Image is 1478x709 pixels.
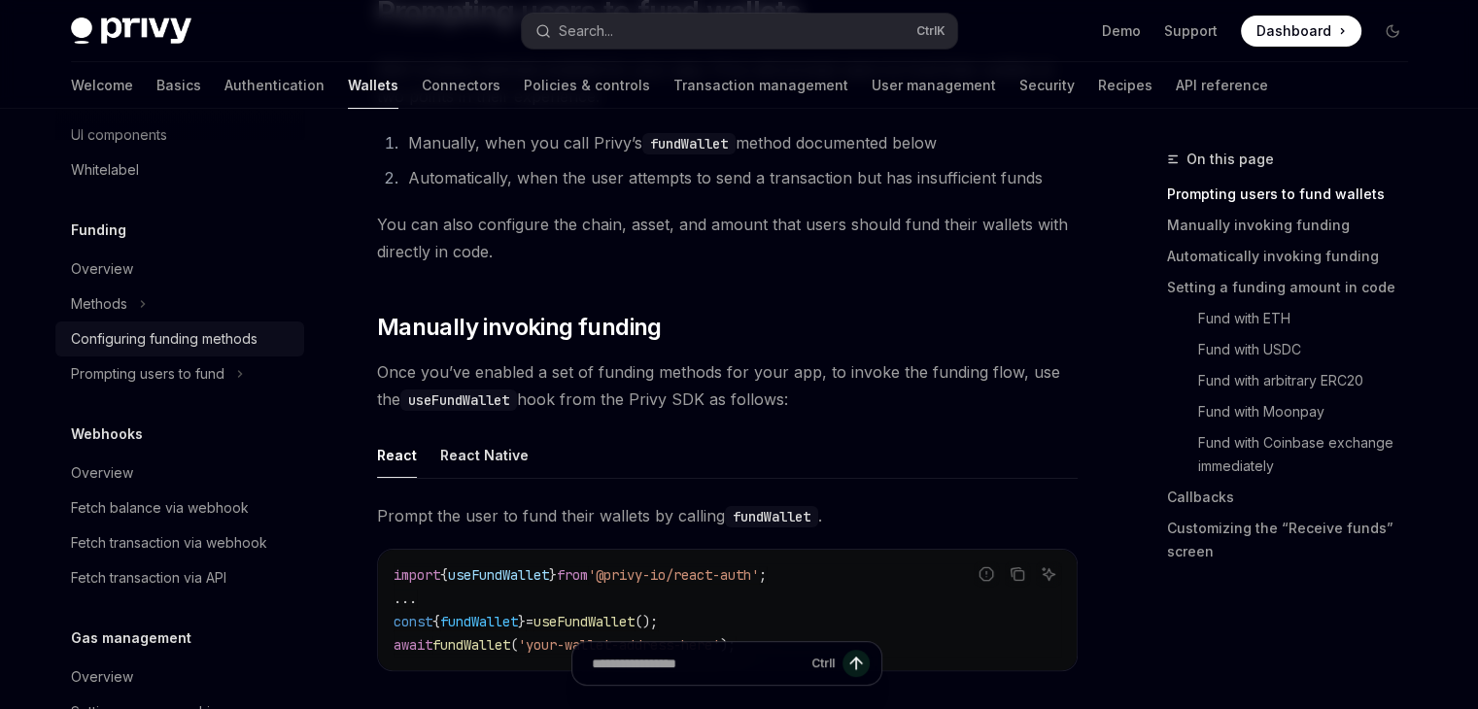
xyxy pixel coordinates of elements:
[1186,148,1274,171] span: On this page
[1167,210,1424,241] a: Manually invoking funding
[725,506,818,527] code: fundWallet
[71,626,191,650] h5: Gas management
[1377,16,1408,47] button: Toggle dark mode
[510,636,518,654] span: (
[673,62,848,109] a: Transaction management
[55,525,304,560] a: Fetch transaction via webhook
[55,659,304,694] a: Overview
[448,566,549,584] span: useFundWallet
[526,613,533,630] span: =
[71,566,226,590] div: Fetch transaction via API
[440,566,448,584] span: {
[557,566,588,584] span: from
[1102,21,1141,41] a: Demo
[559,19,613,43] div: Search...
[1167,334,1424,365] a: Fund with USDC
[518,636,720,654] span: 'your-wallet-address-here'
[71,17,191,45] img: dark logo
[71,219,126,242] h5: Funding
[1098,62,1152,109] a: Recipes
[55,287,304,321] button: Toggle Methods section
[592,642,804,685] input: Ask a question...
[71,158,139,182] div: Whitelabel
[71,422,143,446] h5: Webhooks
[549,566,557,584] span: }
[71,292,127,316] div: Methods
[71,531,267,555] div: Fetch transaction via webhook
[1019,62,1075,109] a: Security
[348,62,398,109] a: Wallets
[377,358,1078,413] span: Once you’ve enabled a set of funding methods for your app, to invoke the funding flow, use the ho...
[224,62,325,109] a: Authentication
[71,665,133,689] div: Overview
[1164,21,1218,41] a: Support
[71,461,133,485] div: Overview
[440,613,518,630] span: fundWallet
[440,432,529,478] div: React Native
[1167,365,1424,396] a: Fund with arbitrary ERC20
[1167,272,1424,303] a: Setting a funding amount in code
[432,636,510,654] span: fundWallet
[55,490,304,525] a: Fetch balance via webhook
[588,566,759,584] span: '@privy-io/react-auth'
[422,62,500,109] a: Connectors
[156,62,201,109] a: Basics
[55,152,304,187] a: Whitelabel
[71,362,224,386] div: Prompting users to fund
[522,14,957,49] button: Open search
[71,62,133,109] a: Welcome
[1241,16,1361,47] a: Dashboard
[518,613,526,630] span: }
[402,164,1078,191] li: Automatically, when the user attempts to send a transaction but has insufficient funds
[642,133,736,154] code: fundWallet
[1167,427,1424,482] a: Fund with Coinbase exchange immediately
[759,566,767,584] span: ;
[71,327,258,351] div: Configuring funding methods
[1036,561,1061,587] button: Ask AI
[394,613,432,630] span: const
[1176,62,1268,109] a: API reference
[872,62,996,109] a: User management
[400,389,517,411] code: useFundWallet
[1167,513,1424,567] a: Customizing the “Receive funds” screen
[394,636,432,654] span: await
[1167,303,1424,334] a: Fund with ETH
[402,129,1078,156] li: Manually, when you call Privy’s method documented below
[377,502,1078,529] span: Prompt the user to fund their wallets by calling .
[394,566,440,584] span: import
[55,321,304,356] a: Configuring funding methods
[394,590,417,607] span: ...
[1256,21,1331,41] span: Dashboard
[1167,241,1424,272] a: Automatically invoking funding
[377,211,1078,265] span: You can also configure the chain, asset, and amount that users should fund their wallets with dir...
[71,496,249,520] div: Fetch balance via webhook
[432,613,440,630] span: {
[377,312,662,343] span: Manually invoking funding
[842,650,870,677] button: Send message
[916,23,945,39] span: Ctrl K
[635,613,658,630] span: ();
[1167,179,1424,210] a: Prompting users to fund wallets
[55,252,304,287] a: Overview
[533,613,635,630] span: useFundWallet
[974,561,999,587] button: Report incorrect code
[55,456,304,490] a: Overview
[377,432,417,478] div: React
[720,636,736,654] span: );
[1167,482,1424,513] a: Callbacks
[55,356,304,391] button: Toggle Prompting users to fund section
[1167,396,1424,427] a: Fund with Moonpay
[524,62,650,109] a: Policies & controls
[1005,561,1030,587] button: Copy the contents from the code block
[71,257,133,281] div: Overview
[55,560,304,595] a: Fetch transaction via API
